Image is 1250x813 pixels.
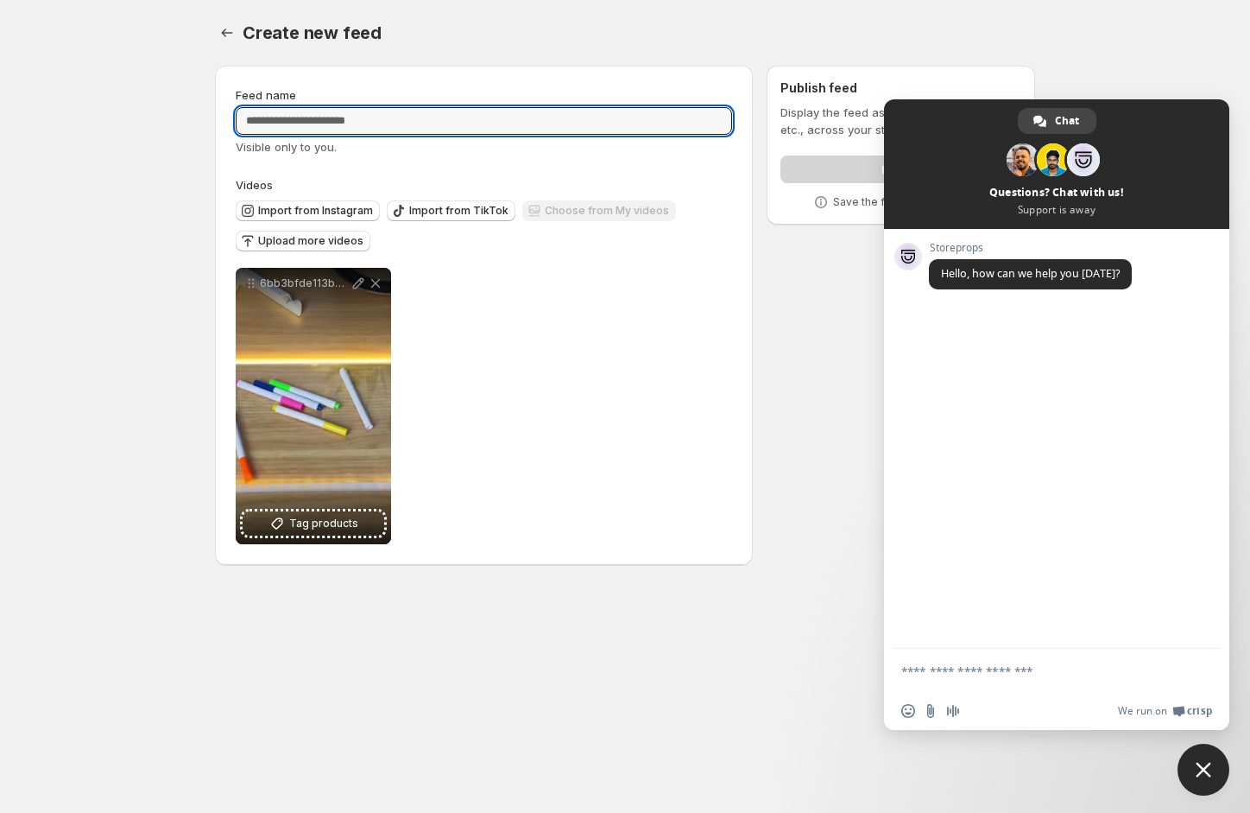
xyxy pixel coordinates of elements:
[901,704,915,718] span: Insert an emoji
[236,88,296,102] span: Feed name
[929,242,1132,254] span: Storeprops
[243,22,382,43] span: Create new feed
[780,79,1021,97] h2: Publish feed
[924,704,937,718] span: Send a file
[946,704,960,718] span: Audio message
[289,515,358,532] span: Tag products
[833,195,989,209] p: Save the feed once to publish.
[1118,704,1212,718] a: We run onCrisp
[901,664,1174,679] textarea: Compose your message...
[236,140,337,154] span: Visible only to you.
[1055,108,1079,134] span: Chat
[258,204,373,218] span: Import from Instagram
[215,21,239,45] button: Settings
[1118,704,1167,718] span: We run on
[260,276,350,290] p: 6bb3bfde113b4161beabe5f829d59900HD-1080p-72Mbps-54894456
[236,268,391,544] div: 6bb3bfde113b4161beabe5f829d59900HD-1080p-72Mbps-54894456Tag products
[236,231,370,251] button: Upload more videos
[1187,704,1212,718] span: Crisp
[258,234,363,248] span: Upload more videos
[387,200,515,221] button: Import from TikTok
[243,511,384,536] button: Tag products
[236,178,273,192] span: Videos
[409,204,508,218] span: Import from TikTok
[236,200,380,221] button: Import from Instagram
[1177,744,1229,796] div: Close chat
[1018,108,1096,134] div: Chat
[941,266,1120,281] span: Hello, how can we help you [DATE]?
[780,104,1021,138] p: Display the feed as a carousel, spotlight, etc., across your store.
